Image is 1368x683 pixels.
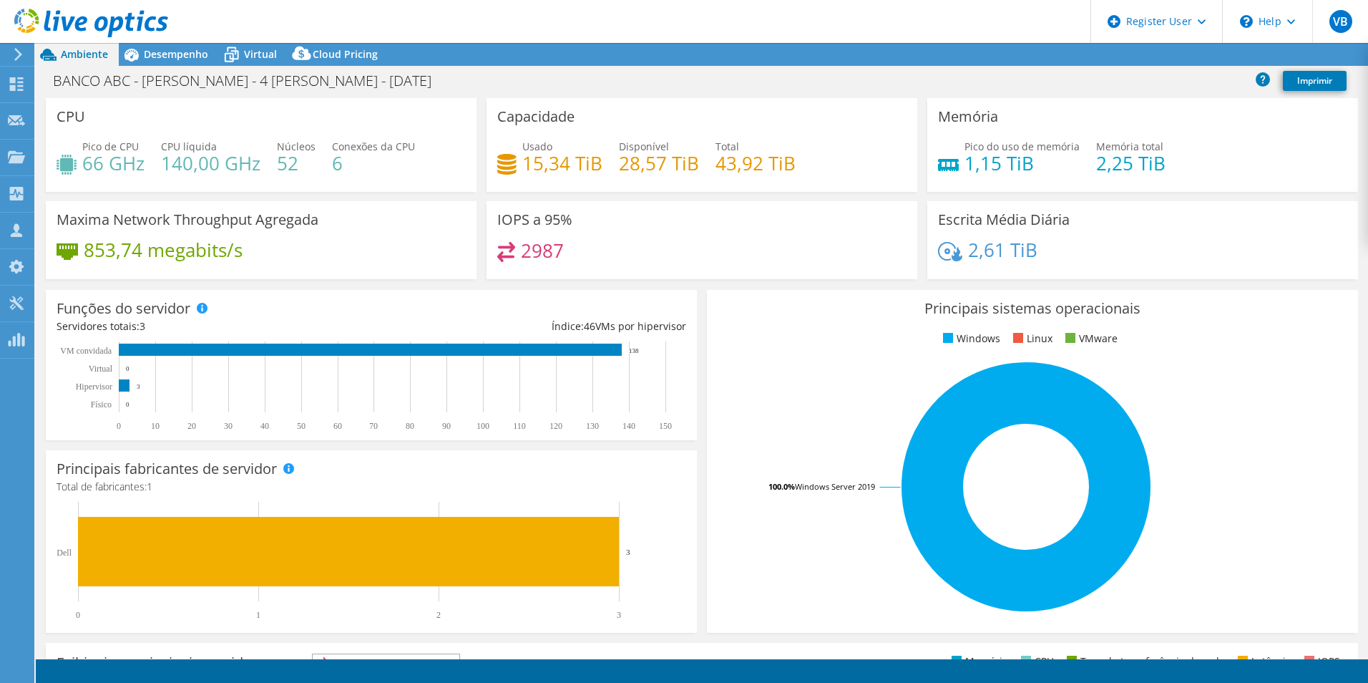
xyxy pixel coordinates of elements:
text: Hipervisor [76,382,112,392]
text: 100 [477,421,489,431]
text: 120 [549,421,562,431]
span: Ambiente [61,47,108,61]
li: VMware [1062,331,1118,347]
h4: 52 [277,155,316,171]
h4: 6 [332,155,415,171]
text: 0 [117,421,121,431]
text: 2 [436,610,441,620]
li: Linux [1010,331,1052,347]
h4: Total de fabricantes: [57,479,686,495]
h3: Memória [938,109,998,125]
h1: BANCO ABC - [PERSON_NAME] - 4 [PERSON_NAME] - [DATE] [47,73,454,89]
text: Dell [57,548,72,558]
h3: Funções do servidor [57,301,190,316]
h4: 853,74 megabits/s [84,242,243,258]
text: 20 [187,421,196,431]
svg: \n [1240,15,1253,28]
text: 0 [126,401,130,408]
h4: 15,34 TiB [522,155,602,171]
span: Total [715,140,739,153]
h4: 28,57 TiB [619,155,699,171]
h3: Maxima Network Throughput Agregada [57,212,318,228]
li: CPU [1017,654,1054,669]
text: 40 [260,421,269,431]
span: VB [1329,10,1352,33]
text: 3 [626,548,630,556]
text: 138 [629,347,639,354]
span: Pico de CPU [82,140,139,153]
h3: Escrita Média Diária [938,212,1070,228]
li: Taxa de transferência de rede [1063,654,1225,669]
text: 140 [622,421,635,431]
text: 30 [224,421,233,431]
h4: 66 GHz [82,155,145,171]
text: 0 [76,610,80,620]
h4: 1,15 TiB [964,155,1080,171]
span: Memória total [1096,140,1163,153]
span: 46 [584,319,595,333]
h3: Capacidade [497,109,575,125]
text: 110 [513,421,526,431]
div: Servidores totais: [57,319,371,334]
text: 3 [137,383,140,390]
h3: Principais sistemas operacionais [718,301,1347,316]
span: Conexões da CPU [332,140,415,153]
span: 3 [140,319,145,333]
text: 60 [333,421,342,431]
span: Pico do uso de memória [964,140,1080,153]
text: Virtual [89,364,113,374]
h3: IOPS a 95% [497,212,572,228]
h4: 2,25 TiB [1096,155,1166,171]
span: Usado [522,140,552,153]
text: 70 [369,421,378,431]
span: IOPS [313,654,459,672]
text: 0 [126,365,130,372]
text: 10 [151,421,160,431]
h3: Principais fabricantes de servidor [57,461,277,477]
li: IOPS [1301,654,1340,669]
text: VM convidada [60,346,112,356]
h3: CPU [57,109,85,125]
h4: 2,61 TiB [968,242,1037,258]
li: Latência [1234,654,1291,669]
span: 1 [147,480,152,493]
h4: 140,00 GHz [161,155,260,171]
tspan: Windows Server 2019 [795,481,875,492]
span: Núcleos [277,140,316,153]
span: CPU líquida [161,140,217,153]
a: Imprimir [1283,71,1347,91]
text: 130 [586,421,599,431]
span: Virtual [244,47,277,61]
span: Disponível [619,140,669,153]
text: 3 [617,610,621,620]
h4: 43,92 TiB [715,155,796,171]
span: Desempenho [144,47,208,61]
span: Cloud Pricing [313,47,378,61]
tspan: Físico [91,399,112,410]
tspan: 100.0% [768,481,795,492]
text: 150 [659,421,672,431]
li: Memória [948,654,1008,669]
h4: 2987 [521,243,564,258]
text: 90 [442,421,451,431]
li: Windows [939,331,1000,347]
div: Índice: VMs por hipervisor [371,319,686,334]
text: 50 [297,421,306,431]
text: 1 [256,610,260,620]
text: 80 [406,421,414,431]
